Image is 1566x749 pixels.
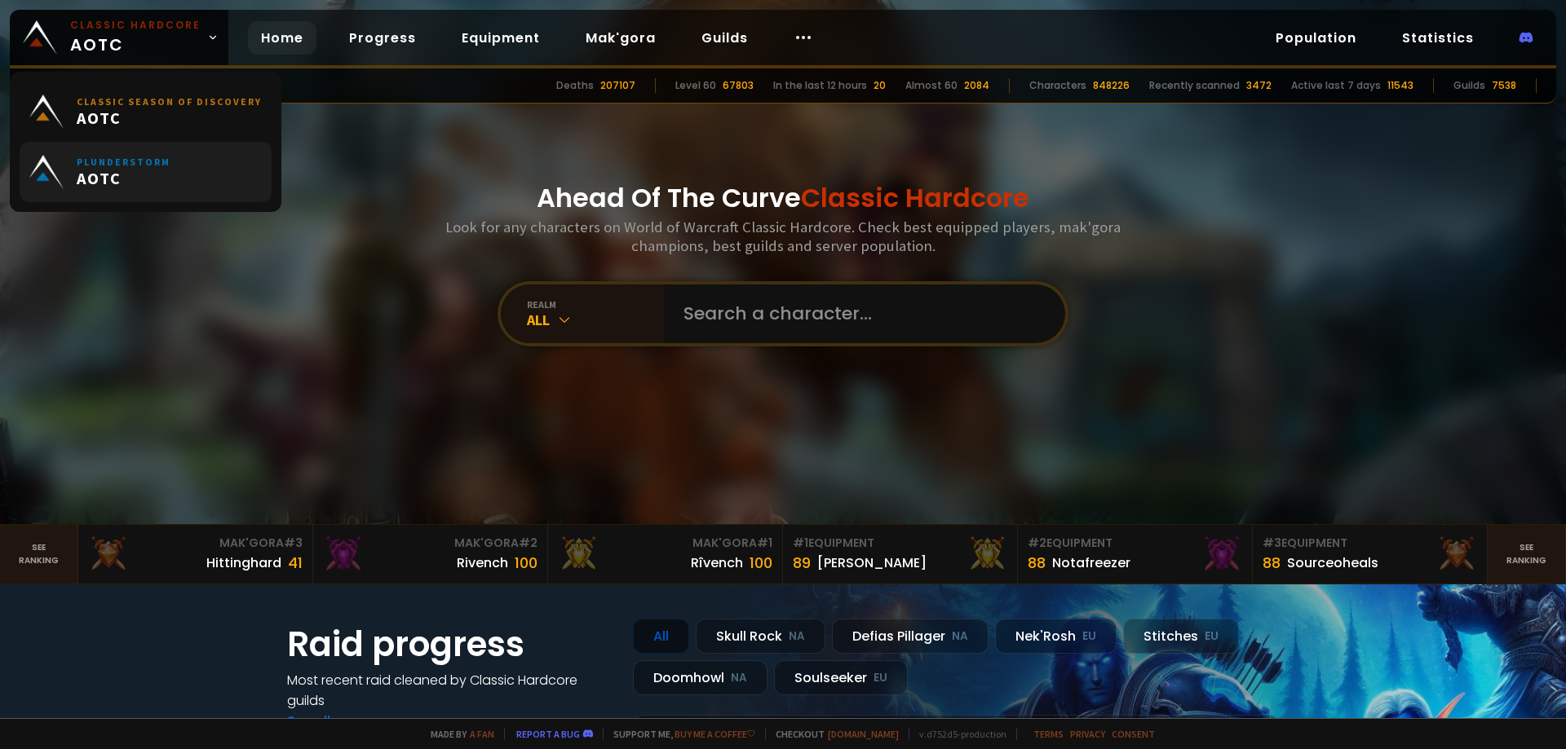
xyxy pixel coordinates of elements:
small: NA [731,670,747,686]
small: Classic Hardcore [70,18,201,33]
a: Mak'Gora#3Hittinghard41 [78,525,313,584]
div: All [633,619,689,654]
div: Notafreezer [1052,553,1130,573]
div: Deaths [556,78,594,93]
div: 207107 [600,78,635,93]
a: [DOMAIN_NAME] [828,728,899,740]
a: Guilds [688,21,761,55]
small: EU [1205,628,1219,645]
div: Rivench [457,553,508,573]
div: Level 60 [675,78,716,93]
div: Stitches [1123,619,1239,654]
div: 89 [793,552,811,574]
span: Classic Hardcore [801,179,1029,216]
a: Classic HardcoreAOTC [10,10,228,65]
div: Equipment [1263,535,1477,552]
span: # 3 [1263,535,1281,551]
h4: Most recent raid cleaned by Classic Hardcore guilds [287,670,613,711]
small: Plunderstorm [77,156,170,168]
span: # 1 [793,535,808,551]
div: 7538 [1492,78,1516,93]
a: #1Equipment89[PERSON_NAME] [783,525,1018,584]
span: v. d752d5 - production [909,728,1006,740]
div: Skull Rock [696,619,825,654]
a: Privacy [1070,728,1105,740]
a: Mak'gora [573,21,669,55]
span: AOTC [70,18,201,57]
div: 20 [874,78,886,93]
div: Almost 60 [905,78,958,93]
div: Active last 7 days [1291,78,1381,93]
div: 11543 [1387,78,1413,93]
div: 2084 [964,78,989,93]
a: Buy me a coffee [675,728,755,740]
span: # 3 [284,535,303,551]
a: Classic Season of DiscoveryAOTC [20,82,272,142]
span: AOTC [77,168,170,188]
a: Consent [1112,728,1155,740]
div: 848226 [1093,78,1130,93]
span: # 2 [519,535,537,551]
div: Nek'Rosh [995,619,1117,654]
div: Recently scanned [1149,78,1240,93]
small: EU [874,670,887,686]
small: NA [952,628,968,645]
h3: Look for any characters on World of Warcraft Classic Hardcore. Check best equipped players, mak'g... [439,218,1127,255]
a: Progress [336,21,429,55]
span: AOTC [77,108,262,128]
span: Checkout [765,728,899,740]
div: In the last 12 hours [773,78,867,93]
div: 41 [288,552,303,574]
div: All [527,311,664,329]
div: Hittinghard [206,553,281,573]
div: 100 [515,552,537,574]
div: Equipment [1028,535,1242,552]
span: Support me, [603,728,755,740]
a: Mak'Gora#2Rivench100 [313,525,548,584]
a: a fan [470,728,494,740]
div: 67803 [723,78,754,93]
div: 88 [1028,552,1046,574]
div: Equipment [793,535,1007,552]
div: Mak'Gora [88,535,303,552]
a: Terms [1033,728,1064,740]
a: PlunderstormAOTC [20,142,272,202]
small: Classic Season of Discovery [77,95,262,108]
a: Report a bug [516,728,580,740]
div: 88 [1263,552,1281,574]
a: Population [1263,21,1369,55]
a: Seeranking [1488,525,1566,584]
div: Guilds [1453,78,1485,93]
div: Doomhowl [633,660,768,695]
a: #3Equipment88Sourceoheals [1253,525,1488,584]
div: Rîvench [691,553,743,573]
div: [PERSON_NAME] [817,553,927,573]
div: 3472 [1246,78,1272,93]
input: Search a character... [674,284,1046,343]
span: # 1 [757,535,772,551]
a: Statistics [1389,21,1487,55]
span: Made by [421,728,494,740]
a: #2Equipment88Notafreezer [1018,525,1253,584]
div: Mak'Gora [323,535,537,552]
small: NA [789,628,805,645]
a: Home [248,21,316,55]
div: Characters [1029,78,1086,93]
h1: Raid progress [287,619,613,670]
span: # 2 [1028,535,1046,551]
small: EU [1082,628,1096,645]
a: See all progress [287,712,393,730]
div: realm [527,298,664,311]
h1: Ahead Of The Curve [537,178,1029,218]
a: Mak'Gora#1Rîvench100 [548,525,783,584]
div: Mak'Gora [558,535,772,552]
div: Defias Pillager [832,619,989,654]
a: Equipment [449,21,553,55]
div: 100 [750,552,772,574]
div: Sourceoheals [1287,553,1378,573]
div: Soulseeker [774,660,908,695]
